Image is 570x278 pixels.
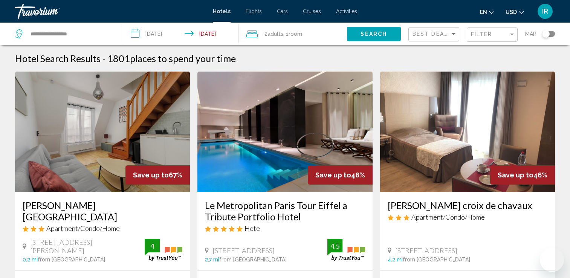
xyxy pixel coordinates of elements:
span: from [GEOGRAPHIC_DATA] [403,257,470,263]
button: Travelers: 2 adults, 0 children [239,23,347,45]
a: Le Metropolitan Paris Tour Eiffel a Tribute Portfolio Hotel [205,200,365,222]
span: Apartment/Condo/Home [46,224,120,232]
a: Hotels [213,8,231,14]
span: 2.7 mi [205,257,219,263]
span: IR [542,8,548,15]
button: Change language [480,6,494,17]
a: Travorium [15,4,205,19]
a: [PERSON_NAME] croix de chavaux [388,200,547,211]
mat-select: Sort by [413,31,457,38]
img: Hotel image [197,72,372,192]
span: [STREET_ADDRESS][PERSON_NAME] [30,238,145,255]
span: Apartment/Condo/Home [411,213,485,221]
span: from [GEOGRAPHIC_DATA] [219,257,287,263]
img: Hotel image [380,72,555,192]
button: Check-in date: Nov 28, 2025 Check-out date: Dec 1, 2025 [123,23,239,45]
span: [STREET_ADDRESS] [212,246,275,255]
div: 48% [308,165,373,185]
div: 4.5 [327,241,342,251]
div: 4 [145,241,160,251]
a: Cars [277,8,288,14]
a: Cruises [303,8,321,14]
h2: 1801 [107,53,236,64]
span: Filter [471,31,492,37]
button: Change currency [506,6,524,17]
span: Adults [267,31,283,37]
a: Activities [336,8,357,14]
span: en [480,9,487,15]
span: Room [289,31,302,37]
a: [PERSON_NAME][GEOGRAPHIC_DATA] [23,200,182,222]
img: trustyou-badge.svg [327,239,365,261]
span: Map [525,29,536,39]
h1: Hotel Search Results [15,53,101,64]
span: from [GEOGRAPHIC_DATA] [38,257,105,263]
div: 5 star Hotel [205,224,365,232]
span: USD [506,9,517,15]
button: Filter [467,27,518,43]
iframe: Кнопка запуска окна обмена сообщениями [540,248,564,272]
span: Best Deals [413,31,452,37]
span: Save up to [133,171,169,179]
span: 0.2 mi [23,257,38,263]
span: Save up to [498,171,533,179]
button: Search [347,27,401,41]
span: - [102,53,105,64]
div: 67% [125,165,190,185]
span: 4.2 mi [388,257,403,263]
div: 3 star Apartment [23,224,182,232]
button: Toggle map [536,31,555,37]
button: User Menu [535,3,555,19]
span: [STREET_ADDRESS] [395,246,457,255]
img: Hotel image [15,72,190,192]
span: 2 [264,29,283,39]
span: Search [361,31,387,37]
span: places to spend your time [130,53,236,64]
span: Hotel [245,224,262,232]
span: Save up to [315,171,351,179]
span: , 1 [283,29,302,39]
div: 3 star Apartment [388,213,547,221]
img: trustyou-badge.svg [145,239,182,261]
a: Flights [246,8,262,14]
div: 46% [490,165,555,185]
